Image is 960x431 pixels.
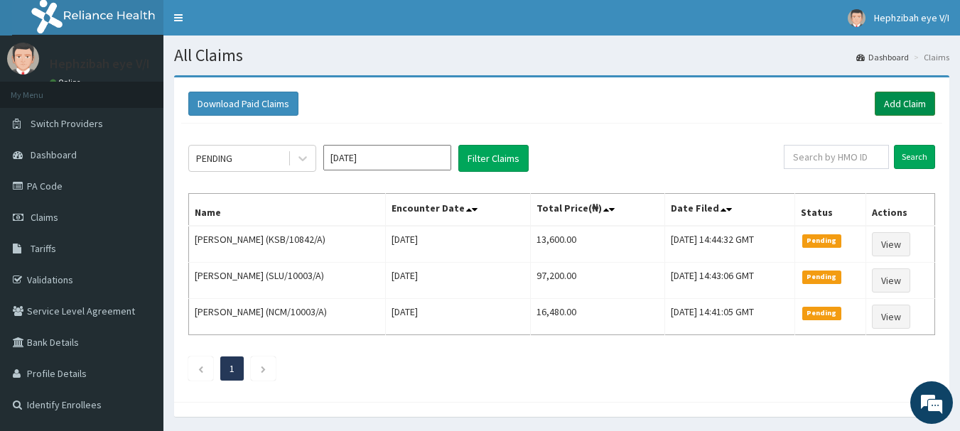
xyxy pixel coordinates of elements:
td: [DATE] 14:43:06 GMT [665,263,795,299]
span: Tariffs [31,242,56,255]
td: [PERSON_NAME] (NCM/10003/A) [189,299,386,335]
input: Select Month and Year [323,145,451,170]
th: Total Price(₦) [530,194,664,227]
div: Minimize live chat window [233,7,267,41]
span: Pending [802,234,841,247]
a: View [872,268,910,293]
div: Chat with us now [74,80,239,98]
textarea: Type your message and hit 'Enter' [7,283,271,333]
td: [DATE] [385,226,530,263]
th: Encounter Date [385,194,530,227]
a: Previous page [198,362,204,375]
span: Dashboard [31,148,77,161]
span: Switch Providers [31,117,103,130]
th: Status [794,194,865,227]
input: Search by HMO ID [784,145,889,169]
a: Online [50,77,84,87]
td: [DATE] [385,263,530,299]
img: d_794563401_company_1708531726252_794563401 [26,71,58,107]
td: 13,600.00 [530,226,664,263]
li: Claims [910,51,949,63]
span: Pending [802,271,841,283]
a: Dashboard [856,51,909,63]
td: [DATE] [385,299,530,335]
a: View [872,305,910,329]
span: Pending [802,307,841,320]
a: Add Claim [875,92,935,116]
img: User Image [7,43,39,75]
th: Date Filed [665,194,795,227]
p: Hephzibah eye V/I [50,58,150,70]
input: Search [894,145,935,169]
td: [PERSON_NAME] (SLU/10003/A) [189,263,386,299]
span: Claims [31,211,58,224]
td: [DATE] 14:41:05 GMT [665,299,795,335]
a: View [872,232,910,256]
td: [PERSON_NAME] (KSB/10842/A) [189,226,386,263]
th: Name [189,194,386,227]
td: [DATE] 14:44:32 GMT [665,226,795,263]
span: We're online! [82,126,196,270]
img: User Image [848,9,865,27]
span: Hephzibah eye V/I [874,11,949,24]
a: Next page [260,362,266,375]
h1: All Claims [174,46,949,65]
td: 16,480.00 [530,299,664,335]
button: Filter Claims [458,145,529,172]
th: Actions [866,194,935,227]
td: 97,200.00 [530,263,664,299]
div: PENDING [196,151,232,165]
a: Page 1 is your current page [230,362,234,375]
button: Download Paid Claims [188,92,298,116]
